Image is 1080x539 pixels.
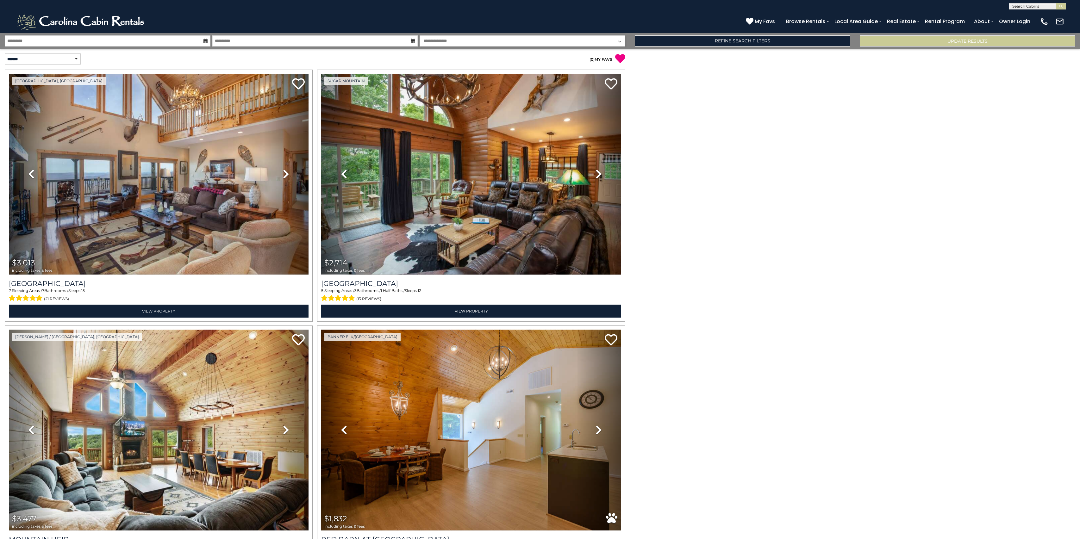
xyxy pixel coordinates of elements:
a: [GEOGRAPHIC_DATA], [GEOGRAPHIC_DATA] [12,77,106,85]
span: 7 [42,288,44,293]
a: Real Estate [884,16,919,27]
span: $3,477 [12,514,36,523]
span: 15 [81,288,85,293]
img: mail-regular-white.png [1055,17,1064,26]
a: (0)MY FAVS [590,57,612,62]
a: [GEOGRAPHIC_DATA] [321,279,621,288]
div: Sleeping Areas / Bathrooms / Sleeps: [9,288,309,303]
span: (13 reviews) [356,295,381,303]
img: thumbnail_163268257.jpeg [9,74,309,275]
a: About [971,16,993,27]
span: 5 [321,288,323,293]
a: View Property [321,305,621,318]
img: thumbnail_163263139.jpeg [321,330,621,530]
span: including taxes & fees [324,268,365,272]
a: [GEOGRAPHIC_DATA] [9,279,309,288]
span: 12 [418,288,421,293]
a: Banner Elk/[GEOGRAPHIC_DATA] [324,333,401,341]
span: including taxes & fees [12,268,53,272]
span: $1,832 [324,514,347,523]
span: 1 Half Baths / [381,288,405,293]
a: Local Area Guide [831,16,881,27]
img: thumbnail_166977682.jpeg [9,330,309,530]
span: ( ) [590,57,595,62]
span: including taxes & fees [12,524,53,528]
a: View Property [9,305,309,318]
img: thumbnail_163274470.jpeg [321,74,621,275]
a: Refine Search Filters [635,35,850,46]
img: White-1-2.png [16,12,147,31]
a: Add to favorites [292,77,305,91]
a: Add to favorites [605,333,617,347]
a: Add to favorites [605,77,617,91]
span: $3,013 [12,258,35,267]
a: Sugar Mountain [324,77,368,85]
a: Add to favorites [292,333,305,347]
span: 7 [9,288,11,293]
a: Owner Login [996,16,1033,27]
div: Sleeping Areas / Bathrooms / Sleeps: [321,288,621,303]
h3: Southern Star Lodge [9,279,309,288]
img: phone-regular-white.png [1040,17,1049,26]
span: including taxes & fees [324,524,365,528]
a: My Favs [746,17,777,26]
span: My Favs [755,17,775,25]
a: [PERSON_NAME] / [GEOGRAPHIC_DATA], [GEOGRAPHIC_DATA] [12,333,142,341]
span: (21 reviews) [44,295,69,303]
button: Update Results [860,35,1075,46]
span: 3 [354,288,357,293]
h3: Grouse Moor Lodge [321,279,621,288]
a: Rental Program [922,16,968,27]
span: $2,714 [324,258,347,267]
span: 0 [591,57,593,62]
a: Browse Rentals [783,16,828,27]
